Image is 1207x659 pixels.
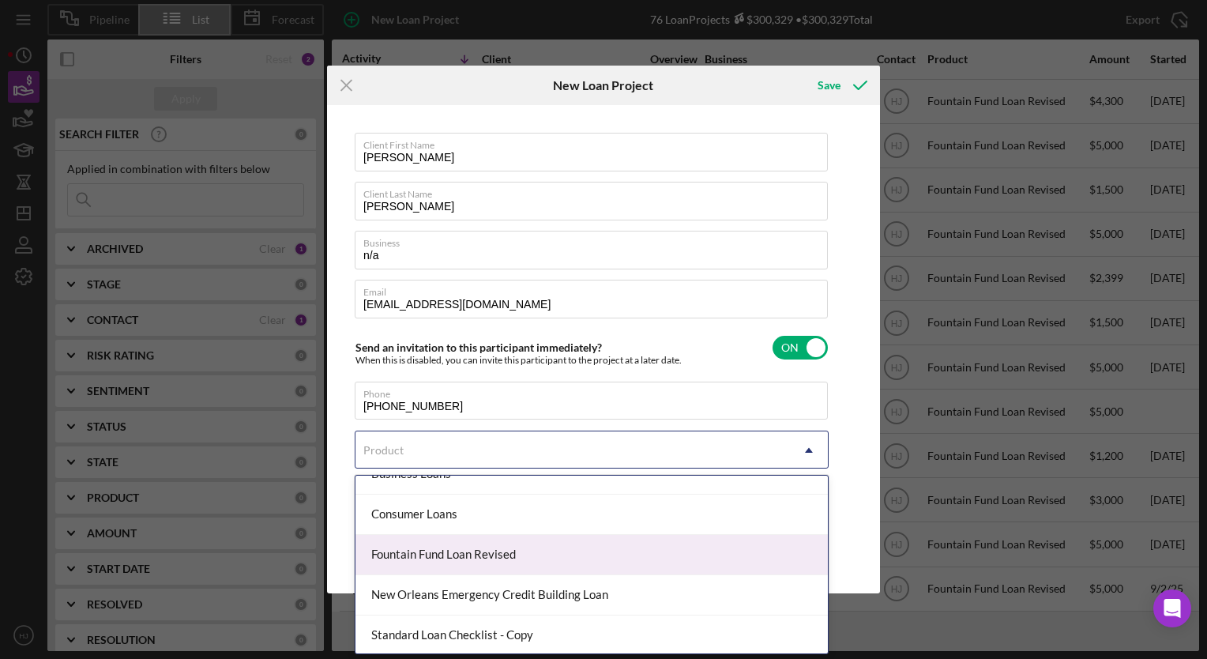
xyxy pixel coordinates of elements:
label: Client Last Name [363,183,828,200]
div: Product [363,444,404,457]
div: Open Intercom Messenger [1153,589,1191,627]
h6: New Loan Project [553,78,653,92]
label: Email [363,281,828,298]
label: Phone [363,382,828,400]
label: Client First Name [363,134,828,151]
div: New Orleans Emergency Credit Building Loan [355,575,828,616]
label: Business [363,232,828,249]
div: When this is disabled, you can invite this participant to the project at a later date. [355,355,682,366]
div: Standard Loan Checklist - Copy [355,616,828,656]
div: Consumer Loans [355,495,828,535]
label: Send an invitation to this participant immediately? [355,341,602,354]
button: Save [802,70,880,101]
div: Fountain Fund Loan Revised [355,535,828,575]
div: Save [818,70,840,101]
